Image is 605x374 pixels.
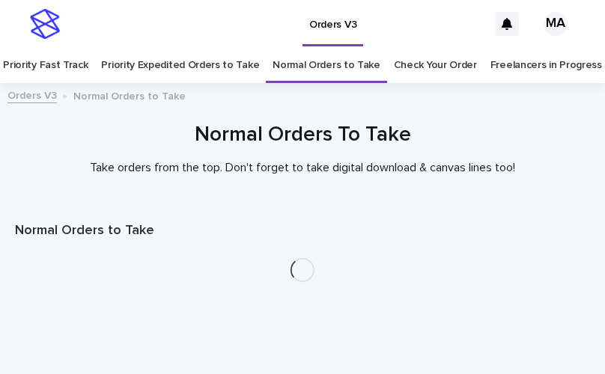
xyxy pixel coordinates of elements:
[394,48,477,83] a: Check Your Order
[273,48,380,83] a: Normal Orders to Take
[15,222,590,240] h1: Normal Orders to Take
[15,121,590,149] h1: Normal Orders To Take
[30,9,60,39] img: stacker-logo-s-only.png
[15,161,590,175] p: Take orders from the top. Don't forget to take digital download & canvas lines too!
[101,48,259,83] a: Priority Expedited Orders to Take
[544,12,568,36] div: MA
[7,86,57,103] a: Orders V3
[73,87,186,103] p: Normal Orders to Take
[3,48,88,83] a: Priority Fast Track
[490,48,602,83] a: Freelancers in Progress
